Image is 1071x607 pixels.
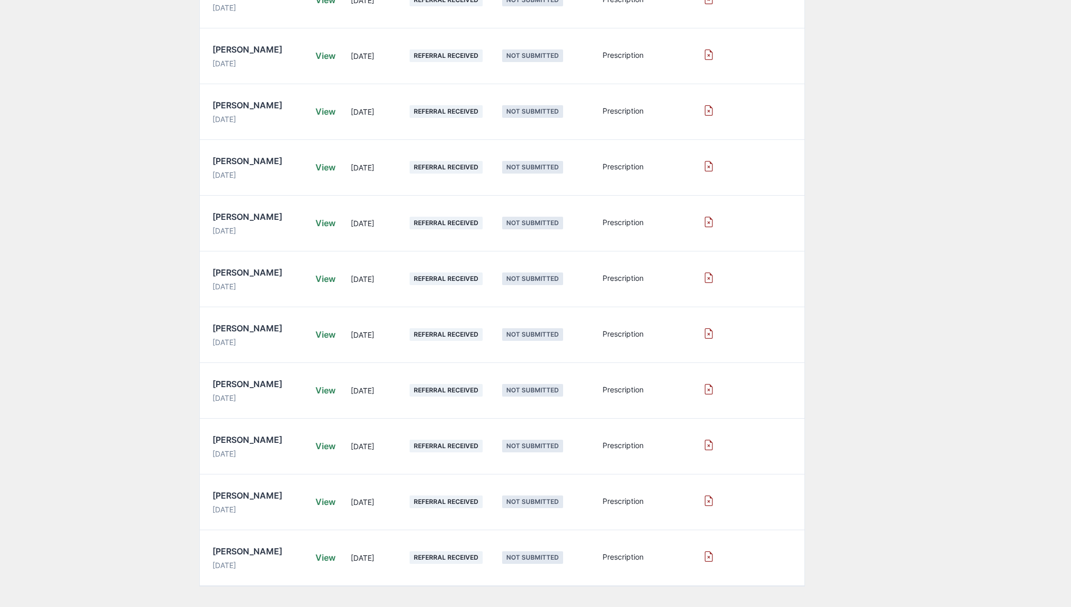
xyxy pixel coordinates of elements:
p: Not submitted [506,108,559,115]
p: [DATE] [212,448,236,459]
a: View [315,551,335,564]
p: Not submitted [506,52,559,59]
p: Not submitted [506,498,559,505]
div: [DATE] [351,196,401,251]
a: [PERSON_NAME] [212,99,282,112]
p: Not submitted [506,164,559,171]
p: Prescription [603,440,703,451]
a: View [315,161,335,174]
p: Prescription [603,105,703,116]
div: [DATE] [351,419,401,474]
div: [DATE] [351,530,401,586]
p: [DATE] [212,58,236,69]
p: [DATE] [212,114,236,125]
p: Referral Received [414,275,478,282]
p: [DATE] [212,392,236,403]
p: Not submitted [506,275,559,282]
a: [PERSON_NAME] [212,322,282,335]
a: View [315,328,335,341]
p: Prescription [603,495,703,507]
div: [DATE] [351,307,401,363]
p: Not submitted [506,387,559,394]
div: [DATE] [351,363,401,419]
p: [DATE] [212,281,236,292]
a: [PERSON_NAME] [212,155,282,167]
p: [DATE] [212,504,236,515]
p: Not submitted [506,219,559,227]
a: View [315,440,335,452]
a: [PERSON_NAME] [212,433,282,446]
a: [PERSON_NAME] [212,266,282,279]
div: [DATE] [351,251,401,307]
a: View [315,217,335,229]
p: Referral Received [414,219,478,227]
p: Referral Received [414,164,478,171]
a: [PERSON_NAME] [212,378,282,390]
a: [PERSON_NAME] [212,545,282,558]
p: Referral Received [414,331,478,338]
p: Referral Received [414,498,478,505]
div: [DATE] [351,474,401,530]
a: [PERSON_NAME] [212,210,282,223]
p: Not submitted [506,442,559,450]
p: [DATE] [212,2,236,13]
p: [DATE] [212,169,236,180]
p: Prescription [603,217,703,228]
p: Prescription [603,161,703,172]
p: [DATE] [212,337,236,348]
p: Not submitted [506,554,559,561]
p: Referral Received [414,108,478,115]
p: Prescription [603,551,703,562]
p: Prescription [603,49,703,60]
p: Referral Received [414,442,478,450]
p: Not submitted [506,331,559,338]
p: Referral Received [414,554,478,561]
p: Prescription [603,328,703,339]
div: [DATE] [351,28,401,84]
a: View [315,49,335,62]
a: View [315,105,335,118]
p: Referral Received [414,387,478,394]
a: View [315,384,335,397]
p: [DATE] [212,225,236,236]
a: [PERSON_NAME] [212,43,282,56]
a: [PERSON_NAME] [212,489,282,502]
p: Referral Received [414,52,478,59]
p: Prescription [603,272,703,284]
a: View [315,272,335,285]
div: [DATE] [351,84,401,140]
p: Prescription [603,384,703,395]
a: View [315,495,335,508]
p: [DATE] [212,560,236,571]
div: [DATE] [351,140,401,196]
